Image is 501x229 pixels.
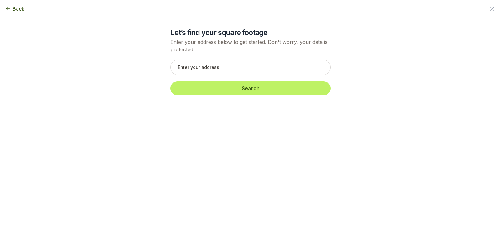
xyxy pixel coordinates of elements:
[170,28,331,38] h2: Let’s find your square footage
[170,60,331,75] input: Enter your address
[170,38,331,53] p: Enter your address below to get started. Don't worry, your data is protected.
[13,5,24,13] span: Back
[5,5,24,13] button: Back
[170,81,331,95] button: Search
